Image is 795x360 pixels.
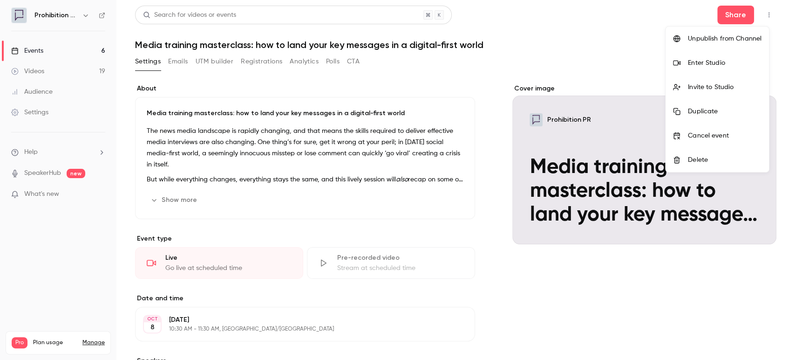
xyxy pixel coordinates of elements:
div: Delete [688,155,761,165]
div: Enter Studio [688,58,761,68]
div: Invite to Studio [688,83,761,92]
div: Duplicate [688,107,761,116]
div: Cancel event [688,131,761,140]
div: Unpublish from Channel [688,34,761,43]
